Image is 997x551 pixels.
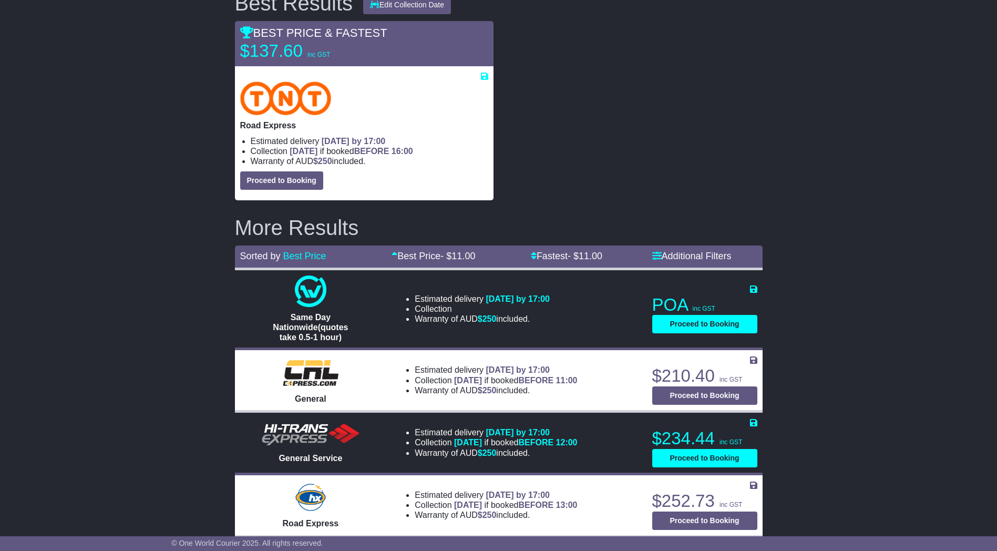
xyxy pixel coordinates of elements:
[652,512,757,530] button: Proceed to Booking
[720,438,742,446] span: inc GST
[454,501,577,509] span: if booked
[240,251,281,261] span: Sorted by
[482,448,497,457] span: 250
[392,251,475,261] a: Best Price- $11.00
[273,313,348,342] span: Same Day Nationwide(quotes take 0.5-1 hour)
[531,251,602,261] a: Fastest- $11.00
[415,385,577,395] li: Warranty of AUD included.
[415,365,577,375] li: Estimated delivery
[415,427,577,437] li: Estimated delivery
[652,251,732,261] a: Additional Filters
[415,500,577,510] li: Collection
[307,51,330,58] span: inc GST
[652,491,757,512] p: $252.73
[454,438,577,447] span: if booked
[240,120,488,130] p: Road Express
[415,448,577,458] li: Warranty of AUD included.
[279,454,342,463] span: General Service
[556,438,578,447] span: 12:00
[354,147,389,156] span: BEFORE
[235,216,763,239] h2: More Results
[440,251,475,261] span: - $
[652,449,757,467] button: Proceed to Booking
[322,137,386,146] span: [DATE] by 17:00
[290,147,413,156] span: if booked
[518,438,553,447] span: BEFORE
[251,156,488,166] li: Warranty of AUD included.
[415,490,577,500] li: Estimated delivery
[240,81,332,115] img: TNT Domestic: Road Express
[293,482,328,513] img: Hunter Express: Road Express
[283,519,339,528] span: Road Express
[478,448,497,457] span: $
[720,376,742,383] span: inc GST
[478,314,497,323] span: $
[486,491,550,499] span: [DATE] by 17:00
[652,386,757,405] button: Proceed to Booking
[251,146,488,156] li: Collection
[478,511,497,519] span: $
[451,251,475,261] span: 11.00
[652,294,757,315] p: POA
[518,501,553,509] span: BEFORE
[693,305,715,312] span: inc GST
[240,171,323,190] button: Proceed to Booking
[556,376,578,385] span: 11:00
[258,422,363,448] img: HiTrans: General Service
[290,147,317,156] span: [DATE]
[415,314,550,324] li: Warranty of AUD included.
[518,376,553,385] span: BEFORE
[318,157,332,166] span: 250
[313,157,332,166] span: $
[454,376,577,385] span: if booked
[454,376,482,385] span: [DATE]
[415,510,577,520] li: Warranty of AUD included.
[415,304,550,314] li: Collection
[415,294,550,304] li: Estimated delivery
[652,428,757,449] p: $234.44
[482,314,497,323] span: 250
[579,251,602,261] span: 11.00
[556,501,578,509] span: 13:00
[652,315,757,333] button: Proceed to Booking
[482,511,497,519] span: 250
[478,386,497,395] span: $
[295,275,326,307] img: One World Courier: Same Day Nationwide(quotes take 0.5-1 hour)
[652,365,757,386] p: $210.40
[486,428,550,437] span: [DATE] by 17:00
[486,365,550,374] span: [DATE] by 17:00
[295,394,326,403] span: General
[415,437,577,447] li: Collection
[240,40,372,62] p: $137.60
[482,386,497,395] span: 250
[720,501,742,508] span: inc GST
[486,294,550,303] span: [DATE] by 17:00
[171,539,323,547] span: © One World Courier 2025. All rights reserved.
[415,375,577,385] li: Collection
[251,136,488,146] li: Estimated delivery
[283,251,326,261] a: Best Price
[454,501,482,509] span: [DATE]
[454,438,482,447] span: [DATE]
[568,251,602,261] span: - $
[276,357,345,389] img: CRL: General
[392,147,413,156] span: 16:00
[240,26,387,39] span: BEST PRICE & FASTEST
